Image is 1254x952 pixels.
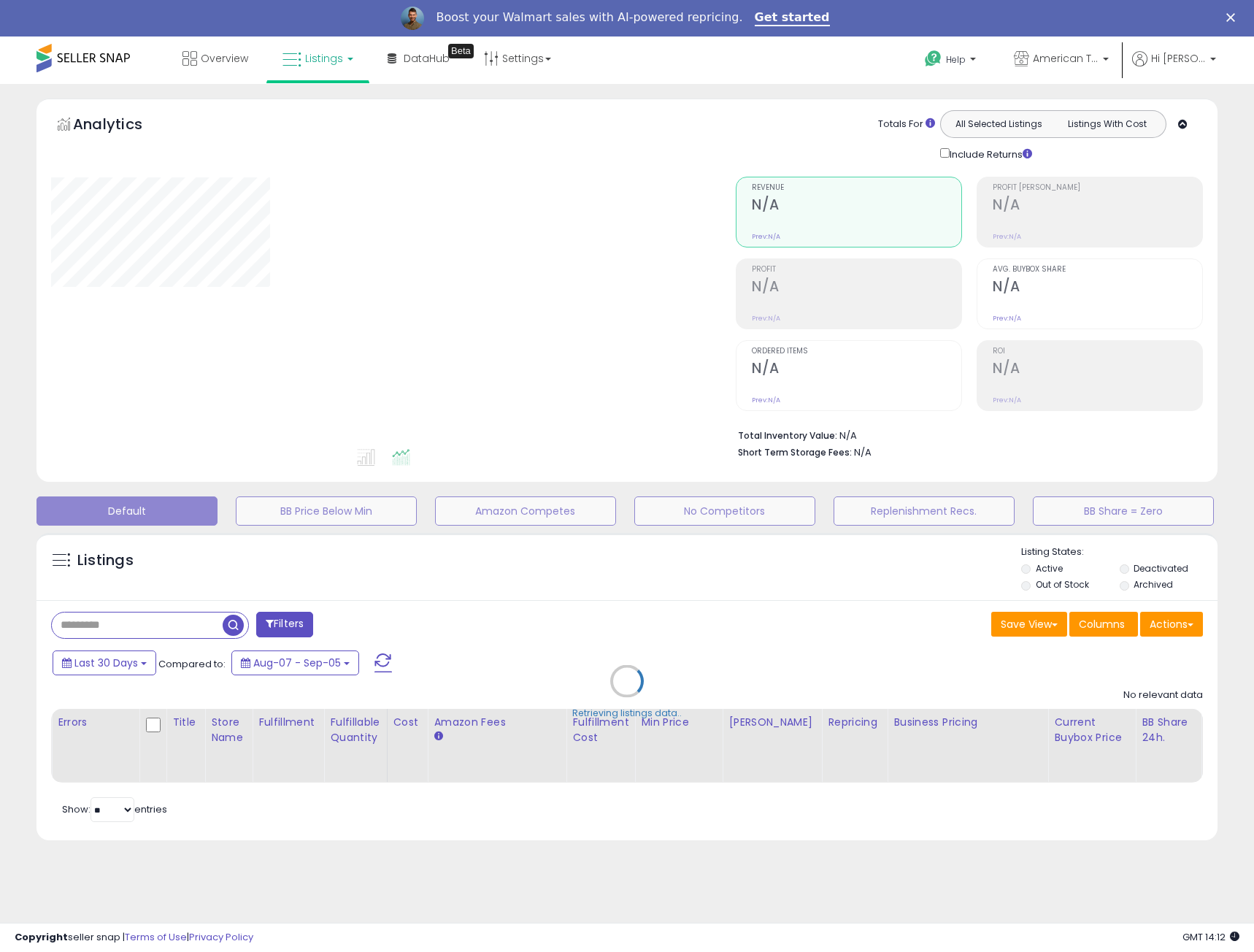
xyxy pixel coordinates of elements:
[73,114,171,138] h5: Analytics
[993,196,1202,216] h2: N/A
[738,429,837,442] b: Total Inventory Value:
[752,278,961,298] h2: N/A
[1003,37,1120,84] a: American Telecom Headquarters
[993,184,1202,192] span: Profit [PERSON_NAME]
[752,184,961,192] span: Revenue
[752,396,780,404] small: Prev: N/A
[993,396,1021,404] small: Prev: N/A
[448,44,474,58] div: Tooltip anchor
[929,145,1050,162] div: Include Returns
[993,266,1202,274] span: Avg. Buybox Share
[201,51,248,66] span: Overview
[993,360,1202,380] h2: N/A
[172,37,259,80] a: Overview
[752,266,961,274] span: Profit
[752,360,961,380] h2: N/A
[1033,51,1099,66] span: American Telecom Headquarters
[473,37,562,80] a: Settings
[401,7,424,30] img: Profile image for Adrian
[752,348,961,356] span: Ordered Items
[738,446,852,458] b: Short Term Storage Fees:
[752,196,961,216] h2: N/A
[377,37,461,80] a: DataHub
[36,496,218,526] button: Default
[634,496,815,526] button: No Competitors
[1226,13,1241,22] div: Close
[404,51,450,66] span: DataHub
[878,118,935,131] div: Totals For
[993,348,1202,356] span: ROI
[435,496,616,526] button: Amazon Competes
[572,707,682,720] div: Retrieving listings data..
[924,50,942,68] i: Get Help
[738,426,1192,443] li: N/A
[305,51,343,66] span: Listings
[1151,51,1206,66] span: Hi [PERSON_NAME]
[834,496,1015,526] button: Replenishment Recs.
[1132,51,1216,84] a: Hi [PERSON_NAME]
[752,232,780,241] small: Prev: N/A
[945,115,1053,134] button: All Selected Listings
[436,10,742,25] div: Boost your Walmart sales with AI-powered repricing.
[1053,115,1161,134] button: Listings With Cost
[236,496,417,526] button: BB Price Below Min
[1033,496,1214,526] button: BB Share = Zero
[993,232,1021,241] small: Prev: N/A
[993,278,1202,298] h2: N/A
[993,314,1021,323] small: Prev: N/A
[272,37,364,80] a: Listings
[752,314,780,323] small: Prev: N/A
[913,39,990,84] a: Help
[854,445,872,459] span: N/A
[755,10,830,26] a: Get started
[946,53,966,66] span: Help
